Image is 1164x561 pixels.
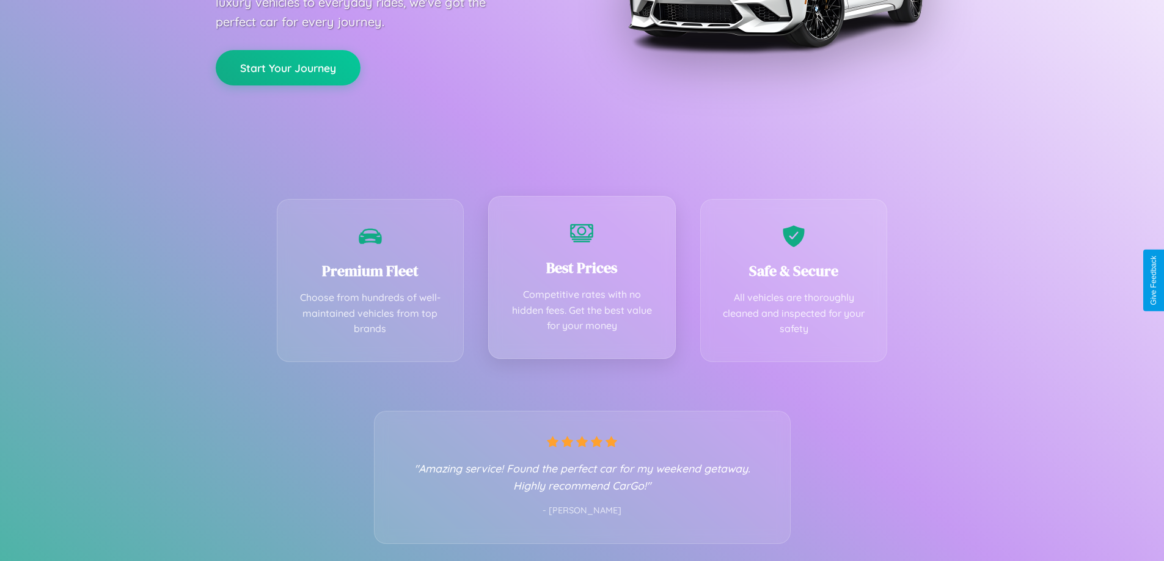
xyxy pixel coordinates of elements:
p: "Amazing service! Found the perfect car for my weekend getaway. Highly recommend CarGo!" [399,460,766,494]
h3: Best Prices [507,258,657,278]
div: Give Feedback [1149,256,1158,305]
p: All vehicles are thoroughly cleaned and inspected for your safety [719,290,869,337]
button: Start Your Journey [216,50,361,85]
p: Choose from hundreds of well-maintained vehicles from top brands [296,290,445,337]
h3: Premium Fleet [296,261,445,281]
p: - [PERSON_NAME] [399,503,766,519]
h3: Safe & Secure [719,261,869,281]
p: Competitive rates with no hidden fees. Get the best value for your money [507,287,657,334]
